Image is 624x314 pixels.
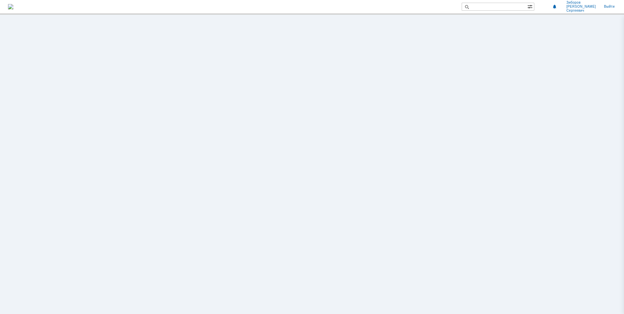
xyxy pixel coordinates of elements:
[566,5,596,9] span: [PERSON_NAME]
[8,4,13,9] a: Перейти на домашнюю страницу
[566,1,596,5] span: Зиборов
[8,4,13,9] img: logo
[527,3,534,9] span: Расширенный поиск
[566,9,596,13] span: Сергеевич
